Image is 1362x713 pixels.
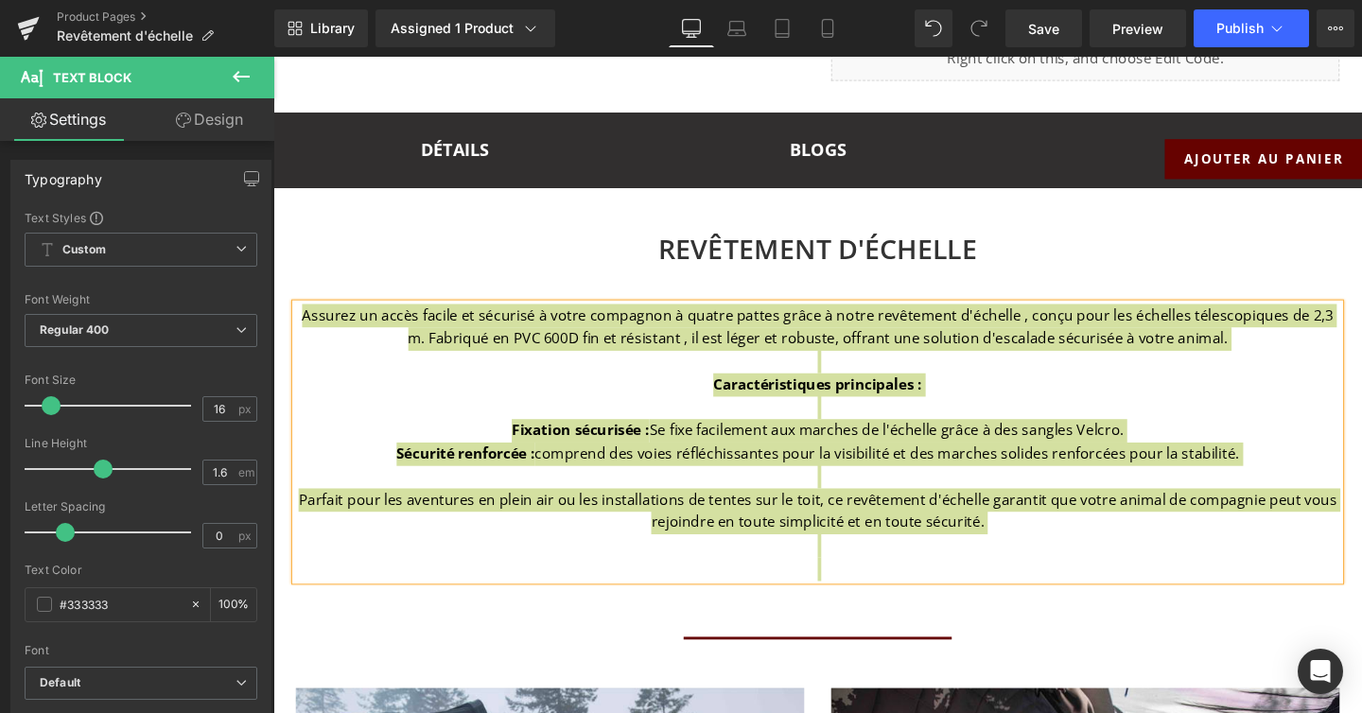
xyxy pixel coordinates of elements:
strong: Sécurité renforcée : [130,407,275,427]
span: Publish [1216,21,1264,36]
span: Revêtement d'échelle [57,28,193,43]
a: Tablet [760,9,805,47]
p: comprend des voies réfléchissantes pour la visibilité et des marches solides renforcées pour la s... [24,406,1121,430]
div: Typography [25,161,102,187]
button: Publish [1194,9,1309,47]
b: Regular 400 [40,322,110,337]
p: Assurez un accès facile et sécurisé à votre compagnon à quatre pattes grâce à notre revêtement d'... [24,260,1121,308]
button: More [1317,9,1354,47]
div: Text Styles [25,210,257,225]
button: Redo [960,9,998,47]
div: Font [25,644,257,657]
button: AJOUTER AU PANIER [937,87,1144,129]
span: em [238,466,254,478]
div: Assigned 1 Product [391,19,540,38]
a: Preview [1090,9,1186,47]
a: Product Pages [57,9,274,25]
div: Open Intercom Messenger [1298,649,1343,694]
div: Text Color [25,564,257,577]
button: Undo [915,9,952,47]
a: Desktop [669,9,714,47]
h1: REVÊTEMENT D'ÉCHELLE [24,181,1121,223]
i: Default [40,675,80,691]
span: Library [310,20,355,37]
input: Color [60,594,181,615]
a: BLOGs [542,85,602,110]
div: Line Height [25,437,257,450]
span: Text Block [53,70,131,85]
a: Design [141,98,278,141]
span: px [238,530,254,542]
strong: Caractéristiques principales : [463,334,682,355]
div: Font Weight [25,293,257,306]
a: Laptop [714,9,760,47]
span: Save [1028,19,1059,39]
a: DÉTAILS [155,85,227,110]
a: New Library [274,9,368,47]
span: Preview [1112,19,1163,39]
strong: Fixation sécurisée : [251,382,395,403]
b: Custom [62,242,106,258]
span: AJOUTER AU PANIER [957,98,1125,116]
div: Font Size [25,374,257,387]
a: Mobile [805,9,850,47]
div: % [211,588,256,621]
p: Parfait pour les aventures en plein air ou les installations de tentes sur le toit, ce revêtement... [24,454,1121,502]
span: px [238,403,254,415]
div: Letter Spacing [25,500,257,513]
p: Se fixe facilement aux marches de l'échelle grâce à des sangles Velcro. [24,381,1121,406]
